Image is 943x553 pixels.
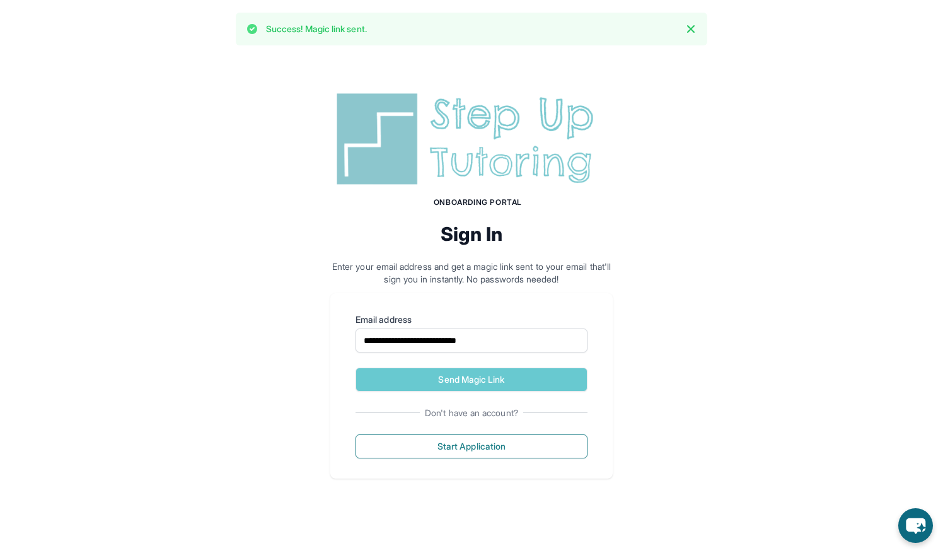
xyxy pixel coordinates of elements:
button: Send Magic Link [356,368,587,392]
p: Success! Magic link sent. [266,23,367,35]
button: chat-button [898,508,933,543]
h2: Sign In [330,223,613,245]
p: Enter your email address and get a magic link sent to your email that'll sign you in instantly. N... [330,260,613,286]
label: Email address [356,313,587,326]
h1: Onboarding Portal [343,197,613,207]
span: Don't have an account? [420,407,523,419]
img: Step Up Tutoring horizontal logo [330,88,613,190]
button: Start Application [356,434,587,458]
